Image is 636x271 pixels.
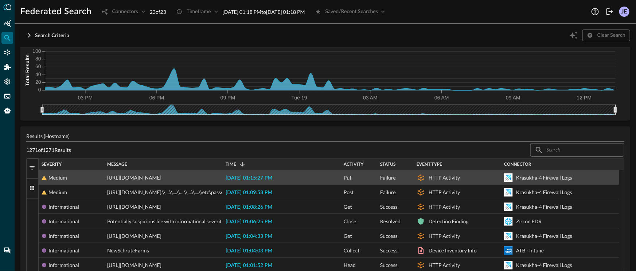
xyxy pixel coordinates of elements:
[504,162,531,167] span: Connector
[380,214,401,229] span: Resolved
[429,200,460,214] div: HTTP Activity
[344,243,360,258] span: Collect
[107,185,267,200] span: [URL][DOMAIN_NAME].\\....\\....\\....\\....\\....\\etc\passwd/?saml2=disabled
[35,31,69,40] div: Search Criteria
[504,246,513,255] svg: Microsoft Intune
[380,170,396,185] span: Failure
[26,146,71,154] p: 1271 of 1271 Results
[226,162,236,167] span: Time
[363,95,378,101] tspan: 03 AM
[344,185,354,200] span: Post
[516,185,572,200] div: Krasukha-4 Firewall Logs
[20,6,91,17] h1: Federated Search
[429,229,460,243] div: HTTP Activity
[504,203,513,211] svg: Azure Data Explorer
[516,214,542,229] div: Zircon EDR
[48,243,79,258] div: Informational
[26,132,624,140] p: Results (Hostname)
[223,8,305,16] p: [DATE] 01:18 PM to [DATE] 01:18 PM
[1,105,13,117] div: Query Agent
[434,95,449,101] tspan: 06 AM
[380,200,398,214] span: Success
[344,200,352,214] span: Get
[150,8,166,16] p: 23 of 23
[107,162,127,167] span: Message
[504,261,513,270] svg: Azure Data Explorer
[107,200,161,214] span: [URL][DOMAIN_NAME]
[226,248,272,254] span: [DATE] 01:04:03 PM
[344,162,363,167] span: Activity
[504,173,513,182] svg: Azure Data Explorer
[226,219,272,224] span: [DATE] 01:06:25 PM
[35,63,41,69] tspan: 60
[226,263,272,268] span: [DATE] 01:01:52 PM
[35,56,41,62] tspan: 80
[1,47,13,58] div: Connectors
[1,245,13,256] div: Chat
[32,48,41,54] tspan: 100
[24,54,30,86] tspan: Total Results
[344,214,356,229] span: Close
[48,185,67,200] div: Medium
[226,205,272,210] span: [DATE] 01:08:26 PM
[516,200,572,214] div: Krasukha-4 Firewall Logs
[504,217,513,226] svg: Snowflake
[429,185,460,200] div: HTTP Activity
[546,143,608,157] input: Search
[380,229,398,243] span: Success
[619,7,629,17] div: JE
[344,229,352,243] span: Get
[429,243,477,258] div: Device Inventory Info
[589,6,601,17] button: Help
[107,170,161,185] span: [URL][DOMAIN_NAME]
[48,229,79,243] div: Informational
[380,243,398,258] span: Success
[2,61,13,73] div: Addons
[380,185,396,200] span: Failure
[577,95,592,101] tspan: 12 PM
[35,71,41,77] tspan: 40
[48,214,79,229] div: Informational
[107,243,149,258] span: NewSchruteFarms
[1,32,13,44] div: Federated Search
[221,95,235,101] tspan: 09 PM
[291,95,307,101] tspan: Tue 19
[506,95,520,101] tspan: 09 AM
[42,162,62,167] span: Severity
[226,234,272,239] span: [DATE] 01:04:33 PM
[604,6,616,17] button: Logout
[20,30,74,41] button: Search Criteria
[1,76,13,87] div: Settings
[38,87,41,93] tspan: 0
[504,232,513,240] svg: Azure Data Explorer
[107,214,361,229] span: Potentially suspicious file with informational severity found at C:\Program Files (x86)\mdmcxhv6....
[1,90,13,102] div: FSQL
[429,214,469,229] div: Detection Finding
[516,170,572,185] div: Krasukha-4 Firewall Logs
[516,229,572,243] div: Krasukha-4 Firewall Logs
[380,162,396,167] span: Status
[429,170,460,185] div: HTTP Activity
[78,95,93,101] tspan: 03 PM
[504,188,513,197] svg: Azure Data Explorer
[344,170,352,185] span: Put
[226,176,272,181] span: [DATE] 01:15:27 PM
[1,17,13,29] div: Summary Insights
[107,229,161,243] span: [URL][DOMAIN_NAME]
[226,190,272,195] span: [DATE] 01:09:53 PM
[48,170,67,185] div: Medium
[417,162,442,167] span: Event Type
[516,243,544,258] div: ATB - Intune
[35,79,41,85] tspan: 20
[48,200,79,214] div: Informational
[149,95,164,101] tspan: 06 PM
